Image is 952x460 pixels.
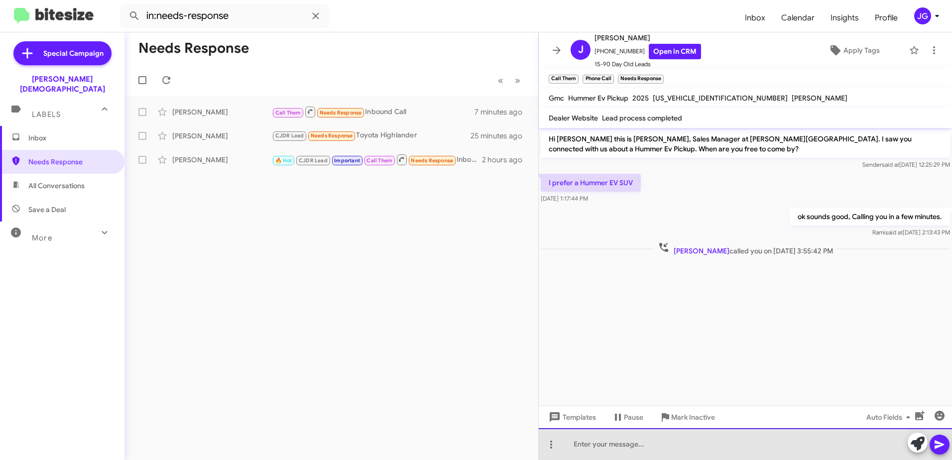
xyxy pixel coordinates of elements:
[366,157,392,164] span: Call Them
[411,157,453,164] span: Needs Response
[275,157,292,164] span: 🔥 Hot
[32,110,61,119] span: Labels
[866,408,914,426] span: Auto Fields
[823,3,867,32] a: Insights
[492,70,526,91] nav: Page navigation example
[471,131,530,141] div: 25 minutes ago
[138,40,249,56] h1: Needs Response
[13,41,112,65] a: Special Campaign
[541,174,641,192] p: I prefer a Hummer EV SUV
[583,75,613,84] small: Phone Call
[549,114,598,122] span: Dealer Website
[773,3,823,32] a: Calendar
[272,130,471,141] div: Toyota Highlander
[604,408,651,426] button: Pause
[654,241,837,256] span: called you on [DATE] 3:55:42 PM
[882,161,899,168] span: said at
[803,41,904,59] button: Apply Tags
[172,155,272,165] div: [PERSON_NAME]
[28,205,66,215] span: Save a Deal
[28,133,113,143] span: Inbox
[578,42,584,58] span: J
[539,408,604,426] button: Templates
[515,74,520,87] span: »
[541,195,588,202] span: [DATE] 1:17:44 PM
[43,48,104,58] span: Special Campaign
[272,153,482,166] div: Inbound Call
[482,155,530,165] div: 2 hours ago
[275,132,304,139] span: CJDR Lead
[320,110,362,116] span: Needs Response
[737,3,773,32] a: Inbox
[299,157,328,164] span: CJDR Lead
[334,157,360,164] span: Important
[649,44,701,59] a: Open in CRM
[492,70,509,91] button: Previous
[595,44,701,59] span: [PHONE_NUMBER]
[651,408,723,426] button: Mark Inactive
[632,94,649,103] span: 2025
[914,7,931,24] div: jg
[906,7,941,24] button: jg
[172,131,272,141] div: [PERSON_NAME]
[653,94,788,103] span: [US_VEHICLE_IDENTIFICATION_NUMBER]
[872,229,950,236] span: Rami [DATE] 2:13:43 PM
[885,229,903,236] span: said at
[498,74,503,87] span: «
[32,233,52,242] span: More
[618,75,664,84] small: Needs Response
[509,70,526,91] button: Next
[549,75,579,84] small: Call Them
[568,94,628,103] span: Hummer Ev Pickup
[595,59,701,69] span: 15-90 Day Old Leads
[674,246,729,255] span: [PERSON_NAME]
[671,408,715,426] span: Mark Inactive
[549,94,564,103] span: Gmc
[843,41,880,59] span: Apply Tags
[602,114,682,122] span: Lead process completed
[172,107,272,117] div: [PERSON_NAME]
[862,161,950,168] span: Sender [DATE] 12:25:29 PM
[275,110,301,116] span: Call Them
[858,408,922,426] button: Auto Fields
[624,408,643,426] span: Pause
[311,132,353,139] span: Needs Response
[547,408,596,426] span: Templates
[475,107,530,117] div: 7 minutes ago
[595,32,701,44] span: [PERSON_NAME]
[790,208,950,226] p: ok sounds good, Calling you in a few minutes.
[120,4,330,28] input: Search
[28,157,113,167] span: Needs Response
[28,181,85,191] span: All Conversations
[792,94,847,103] span: [PERSON_NAME]
[272,106,475,118] div: Inbound Call
[541,130,950,158] p: Hi [PERSON_NAME] this is [PERSON_NAME], Sales Manager at [PERSON_NAME][GEOGRAPHIC_DATA]. I saw yo...
[867,3,906,32] a: Profile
